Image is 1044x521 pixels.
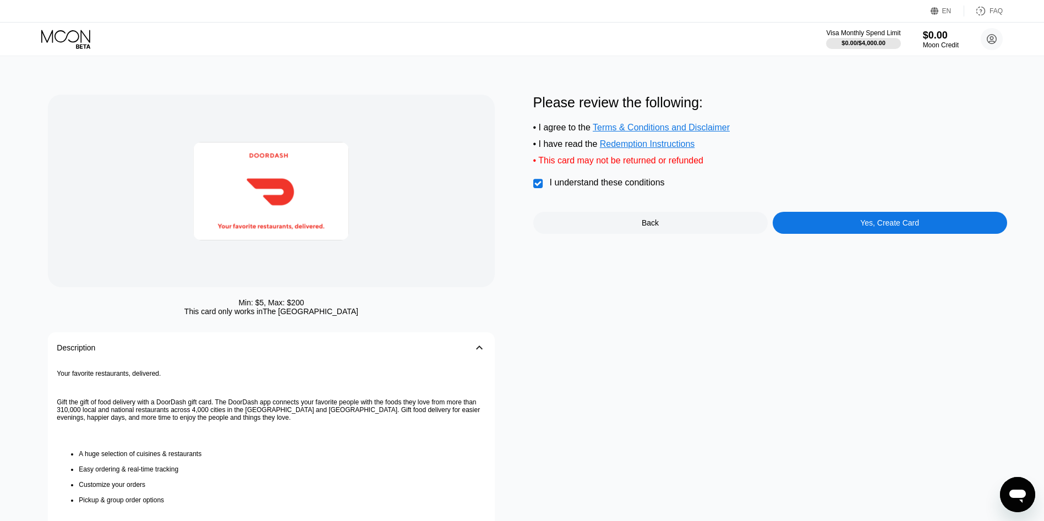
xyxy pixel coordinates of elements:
[923,41,959,49] div: Moon Credit
[238,298,304,307] div: Min: $ 5 , Max: $ 200
[931,6,964,17] div: EN
[1000,477,1035,512] iframe: Button to launch messaging window
[184,307,358,316] div: This card only works in The [GEOGRAPHIC_DATA]
[79,481,485,489] li: Customize your orders
[533,123,1007,133] div: • I agree to the
[533,139,1007,149] div: • I have read the
[964,6,1003,17] div: FAQ
[550,178,665,188] div: I understand these conditions
[79,496,485,504] li: Pickup & group order options
[860,218,919,227] div: Yes, Create Card
[826,29,900,49] div: Visa Monthly Spend Limit$0.00/$4,000.00
[990,7,1003,15] div: FAQ
[79,465,485,473] li: Easy ordering & real-time tracking
[473,341,486,354] div: 󰅀
[533,178,544,189] div: 
[533,95,1007,111] div: Please review the following:
[642,218,659,227] div: Back
[600,139,695,149] span: Redemption Instructions
[57,343,95,352] div: Description
[533,212,768,234] div: Back
[79,450,485,458] li: A huge selection of cuisines & restaurants
[923,30,959,41] div: $0.00
[57,398,485,421] p: Gift the gift of food delivery with a DoorDash gift card. The DoorDash app connects your favorite...
[942,7,952,15] div: EN
[533,156,1007,166] div: • This card may not be returned or refunded
[923,30,959,49] div: $0.00Moon Credit
[826,29,900,37] div: Visa Monthly Spend Limit
[841,40,886,46] div: $0.00 / $4,000.00
[773,212,1007,234] div: Yes, Create Card
[57,370,485,377] p: Your favorite restaurants, delivered.
[593,123,730,132] span: Terms & Conditions and Disclaimer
